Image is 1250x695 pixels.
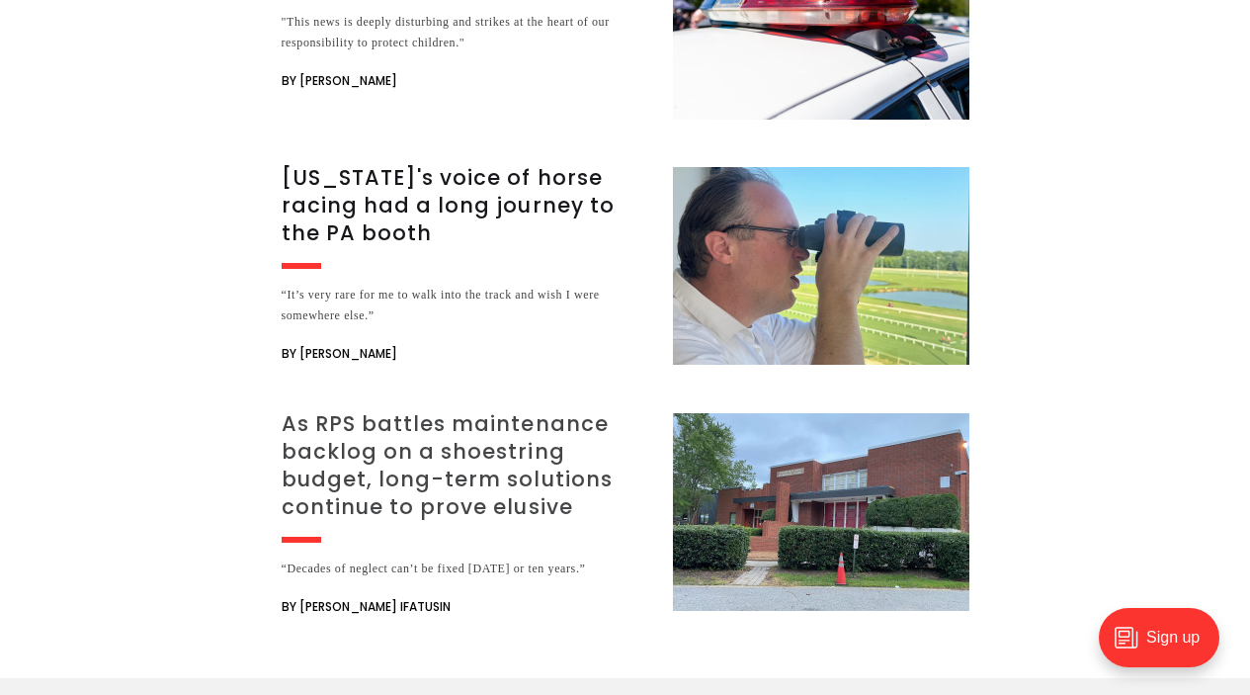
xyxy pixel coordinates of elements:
div: "This news is deeply disturbing and strikes at the heart of our responsibility to protect children." [282,12,649,53]
img: Virginia's voice of horse racing had a long journey to the PA booth [673,167,969,365]
a: [US_STATE]'s voice of horse racing had a long journey to the PA booth “It’s very rare for me to w... [282,167,969,366]
h3: As RPS battles maintenance backlog on a shoestring budget, long-term solutions continue to prove ... [282,410,649,521]
a: As RPS battles maintenance backlog on a shoestring budget, long-term solutions continue to prove ... [282,413,969,619]
span: By [PERSON_NAME] [282,69,397,93]
span: By [PERSON_NAME] Ifatusin [282,595,451,619]
iframe: portal-trigger [1082,598,1250,695]
div: “It’s very rare for me to walk into the track and wish I were somewhere else.” [282,285,649,326]
h3: [US_STATE]'s voice of horse racing had a long journey to the PA booth [282,164,649,247]
div: “Decades of neglect can’t be fixed [DATE] or ten years.” [282,559,649,579]
img: As RPS battles maintenance backlog on a shoestring budget, long-term solutions continue to prove ... [673,413,969,611]
span: By [PERSON_NAME] [282,342,397,366]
